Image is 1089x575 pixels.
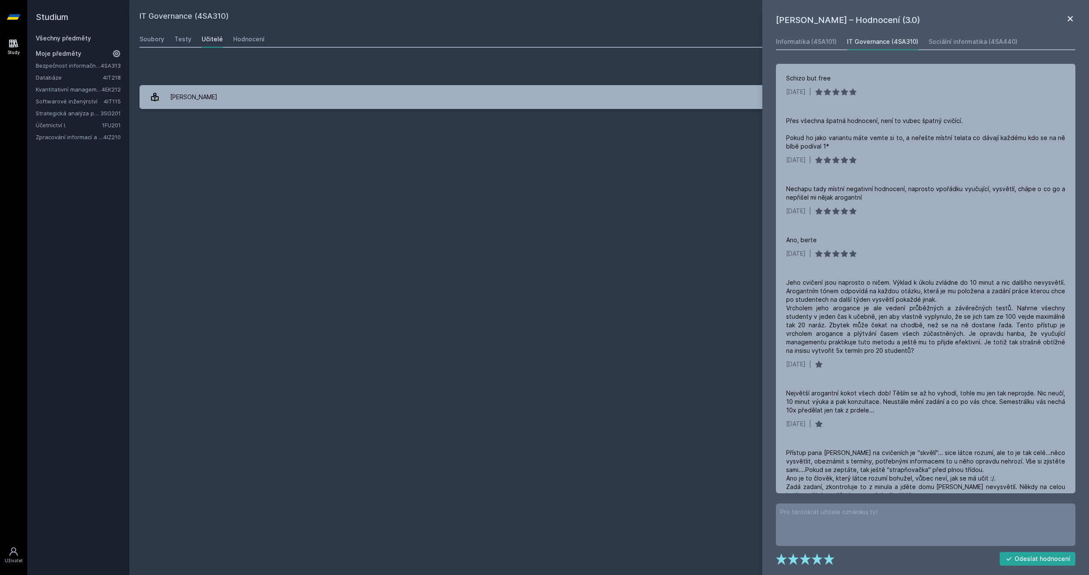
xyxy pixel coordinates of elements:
[202,31,223,48] a: Učitelé
[36,121,102,129] a: Účetnictví I.
[36,34,91,42] a: Všechny předměty
[100,110,121,117] a: 3SG201
[170,89,217,106] div: [PERSON_NAME]
[233,31,265,48] a: Hodnocení
[103,134,121,140] a: 4IZ210
[104,98,121,105] a: 4IT115
[5,558,23,564] div: Uživatel
[103,74,121,81] a: 4IT218
[809,88,811,96] div: |
[202,35,223,43] div: Učitelé
[36,73,103,82] a: Databáze
[8,49,20,56] div: Study
[786,74,831,83] div: Schizo but free
[36,85,102,94] a: Kvantitativní management
[140,35,164,43] div: Soubory
[101,62,121,69] a: 4SA313
[174,35,191,43] div: Testy
[102,122,121,129] a: 1FU201
[36,97,104,106] a: Softwarové inženýrství
[36,133,103,141] a: Zpracování informací a znalostí
[786,117,1065,151] div: Přes všechna špatná hodnocení, není to vubec špatný cvičící. Pokud ho jako variantu máte vemte si...
[140,85,1079,109] a: [PERSON_NAME] 12 hodnocení 3.0
[36,109,100,117] a: Strategická analýza pro informatiky a statistiky
[233,35,265,43] div: Hodnocení
[36,61,101,70] a: Bezpečnost informačních systémů
[786,88,806,96] div: [DATE]
[102,86,121,93] a: 4EK212
[2,542,26,568] a: Uživatel
[174,31,191,48] a: Testy
[140,31,164,48] a: Soubory
[140,10,984,24] h2: IT Governance (4SA310)
[36,49,81,58] span: Moje předměty
[2,34,26,60] a: Study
